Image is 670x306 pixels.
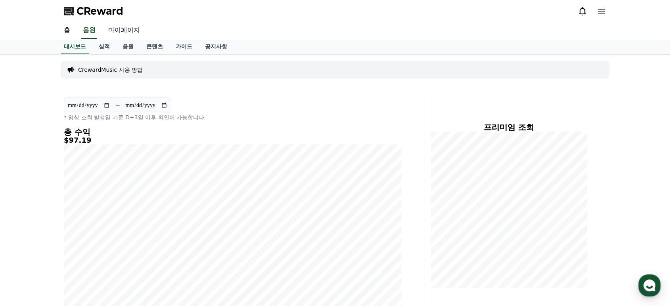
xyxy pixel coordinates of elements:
a: 실적 [92,39,116,54]
span: 홈 [25,252,30,258]
h4: 총 수익 [64,128,402,136]
a: 음원 [81,22,97,39]
a: 홈 [2,240,52,260]
a: 가이드 [169,39,199,54]
a: 음원 [116,39,140,54]
a: 대시보드 [61,39,89,54]
h5: $97.19 [64,136,402,144]
a: 대화 [52,240,102,260]
a: 콘텐츠 [140,39,169,54]
p: ~ [115,101,120,110]
span: CReward [77,5,123,17]
a: 공지사항 [199,39,234,54]
span: 대화 [73,252,82,259]
a: 마이페이지 [102,22,146,39]
a: CrewardMusic 사용 방법 [78,66,143,74]
p: * 영상 조회 발생일 기준 D+3일 이후 확인이 가능합니다. [64,113,402,121]
a: 홈 [57,22,77,39]
span: 설정 [123,252,132,258]
a: 설정 [102,240,152,260]
a: CReward [64,5,123,17]
h4: 프리미엄 조회 [431,123,587,132]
